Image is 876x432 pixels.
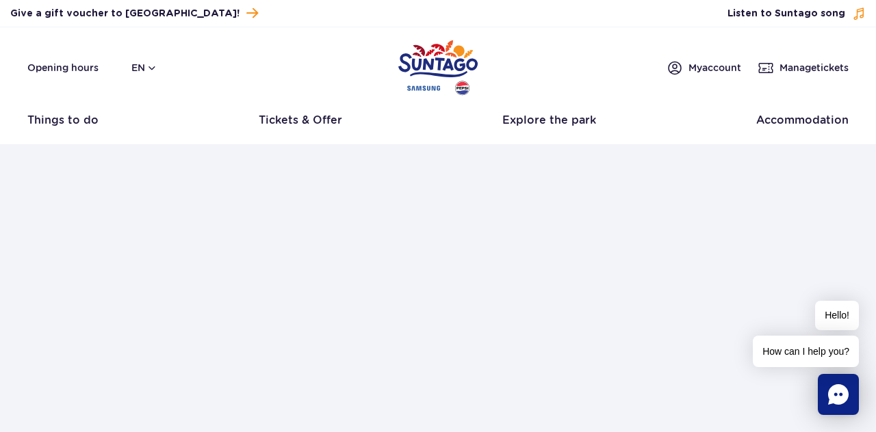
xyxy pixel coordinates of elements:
a: Give a gift voucher to [GEOGRAPHIC_DATA]! [10,4,258,23]
a: Myaccount [667,59,741,76]
span: Manage tickets [780,61,849,75]
span: Give a gift voucher to [GEOGRAPHIC_DATA]! [10,7,240,21]
a: Things to do [27,104,99,137]
a: Opening hours [27,61,99,75]
div: Chat [818,374,859,415]
span: Hello! [815,301,859,330]
a: Accommodation [756,104,849,137]
a: Managetickets [758,59,849,76]
span: How can I help you? [753,336,859,367]
button: en [131,61,157,75]
a: Tickets & Offer [259,104,342,137]
button: Listen to Suntago song [727,7,866,21]
a: Explore the park [502,104,596,137]
a: Park of Poland [398,34,478,97]
span: My account [688,61,741,75]
span: Listen to Suntago song [727,7,845,21]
